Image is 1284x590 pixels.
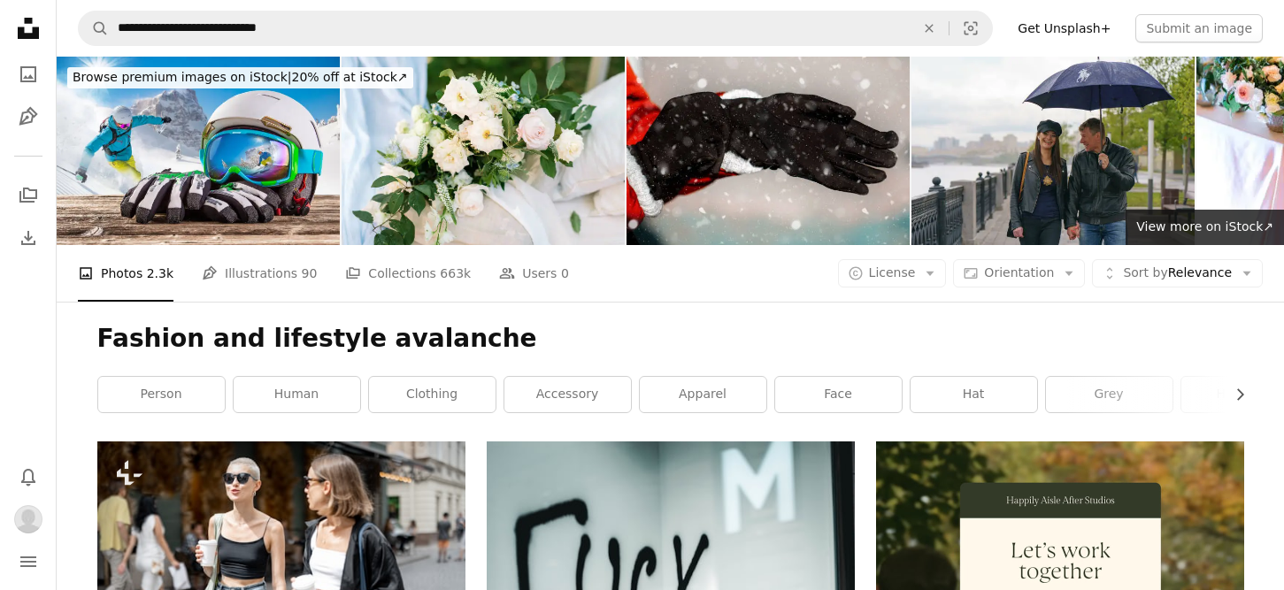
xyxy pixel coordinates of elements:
span: Relevance [1123,264,1232,282]
a: Get Unsplash+ [1007,14,1121,42]
span: Browse premium images on iStock | [73,70,291,84]
a: hat [911,377,1037,412]
a: clothing [369,377,496,412]
button: Profile [11,502,46,537]
a: human [234,377,360,412]
img: Avatar of user Sylvia Chen [14,505,42,533]
a: Collections [11,178,46,213]
a: Browse premium images on iStock|20% off at iStock↗ [57,57,424,99]
span: License [869,265,916,280]
a: face [775,377,902,412]
a: Photos [11,57,46,92]
span: 90 [302,264,318,283]
button: Visual search [950,11,992,45]
button: Submit an image [1135,14,1263,42]
button: Orientation [953,259,1085,287]
button: Search Unsplash [79,11,109,45]
span: Orientation [984,265,1054,280]
button: Clear [910,11,949,45]
button: Notifications [11,459,46,494]
span: View more on iStock ↗ [1136,219,1273,234]
img: Ski goggles with reflection of winter mountains [57,57,340,245]
button: scroll list to the right [1224,377,1244,412]
div: 20% off at iStock ↗ [67,67,413,88]
a: person [98,377,225,412]
img: Heterosexual pair walking in the city park [911,57,1195,245]
a: Portrait of a young stylish female couple standing together with a coffee cups outdoors. Street f... [97,556,465,571]
a: View more on iStock↗ [1126,210,1284,245]
a: Illustrations [11,99,46,134]
form: Find visuals sitewide [78,11,993,46]
span: Sort by [1123,265,1167,280]
a: apparel [640,377,766,412]
a: Users 0 [499,245,569,302]
button: Sort byRelevance [1092,259,1263,287]
button: Menu [11,544,46,579]
span: 0 [561,264,569,283]
h1: Fashion and lifestyle avalanche [97,323,1244,355]
a: Illustrations 90 [202,245,317,302]
button: License [838,259,947,287]
span: 663k [440,264,471,283]
a: grey [1046,377,1173,412]
a: Download History [11,220,46,256]
a: Collections 663k [345,245,471,302]
a: accessory [504,377,631,412]
img: surprise, present, floral design concept. marvelous bouquet composed of various flowers, few kind... [342,57,625,245]
img: cold weather wearing snow gloves [627,57,910,245]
